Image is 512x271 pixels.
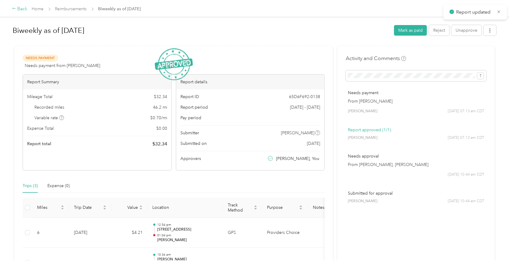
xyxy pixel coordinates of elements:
p: 10:36 am [157,253,218,257]
p: Needs payment [348,90,484,96]
th: Notes [307,198,330,218]
p: Report updated [456,8,492,16]
span: [DATE] 10:44 am CDT [448,199,484,204]
span: Mileage Total [27,94,52,100]
th: Track Method [223,198,262,218]
span: [DATE] 07:13 am CDT [448,109,484,114]
span: Submitted on [180,140,207,147]
span: caret-up [103,204,107,208]
span: Submitter [180,130,199,136]
span: caret-down [299,207,303,211]
span: 46.2 mi [153,104,167,110]
span: Pay period [180,115,201,121]
span: Report total [27,141,51,147]
span: [DATE] [307,140,320,147]
span: Approvers [180,155,201,162]
span: Track Method [228,202,253,213]
span: Needs Payment [23,55,58,62]
div: Trips (3) [23,183,38,189]
p: 12:54 pm [157,223,218,227]
p: 01:04 pm [157,233,218,238]
p: From [PERSON_NAME] [348,98,484,104]
span: caret-up [299,204,303,208]
p: From [PERSON_NAME], [PERSON_NAME] [348,161,484,168]
img: ApprovedStamp [155,48,193,81]
span: 65D6F692-0138 [289,94,320,100]
span: [PERSON_NAME] [348,199,377,204]
span: caret-up [139,204,143,208]
th: Trip Date [69,198,111,218]
span: [PERSON_NAME] [281,130,314,136]
div: Expense (0) [47,183,70,189]
td: $4.21 [111,218,148,248]
div: Report Summary [23,75,171,89]
a: Reimbursements [55,6,87,11]
span: Report ID [180,94,199,100]
th: Value [111,198,148,218]
td: Providers Choice [262,218,307,248]
span: $ 32.34 [152,140,167,148]
span: Value [116,205,138,210]
span: Expense Total [27,125,54,132]
h4: Activity and Comments [346,55,406,62]
button: Unapprove [451,25,482,36]
td: 6 [32,218,69,248]
div: Report details [176,75,325,89]
span: Miles [37,205,59,210]
span: [DATE] 10:44 am CDT [448,172,484,177]
p: Submitted for approval [348,190,484,196]
th: Miles [32,198,69,218]
a: Home [32,6,44,11]
span: caret-down [139,207,143,211]
button: Mark as paid [394,25,427,36]
span: [DATE] 07:13 am CDT [448,135,484,141]
p: [PERSON_NAME] [157,257,218,262]
span: caret-down [254,207,257,211]
span: caret-down [103,207,107,211]
span: $ 32.34 [154,94,167,100]
td: [DATE] [69,218,111,248]
div: Back [12,5,28,13]
span: $ 0.00 [156,125,167,132]
th: Location [148,198,223,218]
span: $ 0.70 / mi [150,115,167,121]
span: caret-up [61,204,64,208]
p: Needs approval [348,153,484,159]
span: caret-down [61,207,64,211]
span: [PERSON_NAME] [348,109,377,114]
span: Needs payment from [PERSON_NAME] [25,62,100,69]
span: Report period [180,104,208,110]
span: Recorded miles [35,104,65,110]
span: Biweekly as of [DATE] [98,6,141,12]
span: Trip Date [74,205,102,210]
h1: Biweekly as of September 22 2025 [13,23,390,38]
span: caret-up [254,204,257,208]
iframe: Everlance-gr Chat Button Frame [478,237,512,271]
span: Variable rate [35,115,64,121]
span: [PERSON_NAME], You [276,155,319,162]
p: Report approved (1/1) [348,127,484,133]
span: [PERSON_NAME] [348,135,377,141]
span: Purpose [267,205,298,210]
span: [DATE] - [DATE] [290,104,320,110]
button: Reject [429,25,449,36]
p: [STREET_ADDRESS] [157,227,218,232]
td: GPS [223,218,262,248]
th: Purpose [262,198,307,218]
p: [PERSON_NAME] [157,238,218,243]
